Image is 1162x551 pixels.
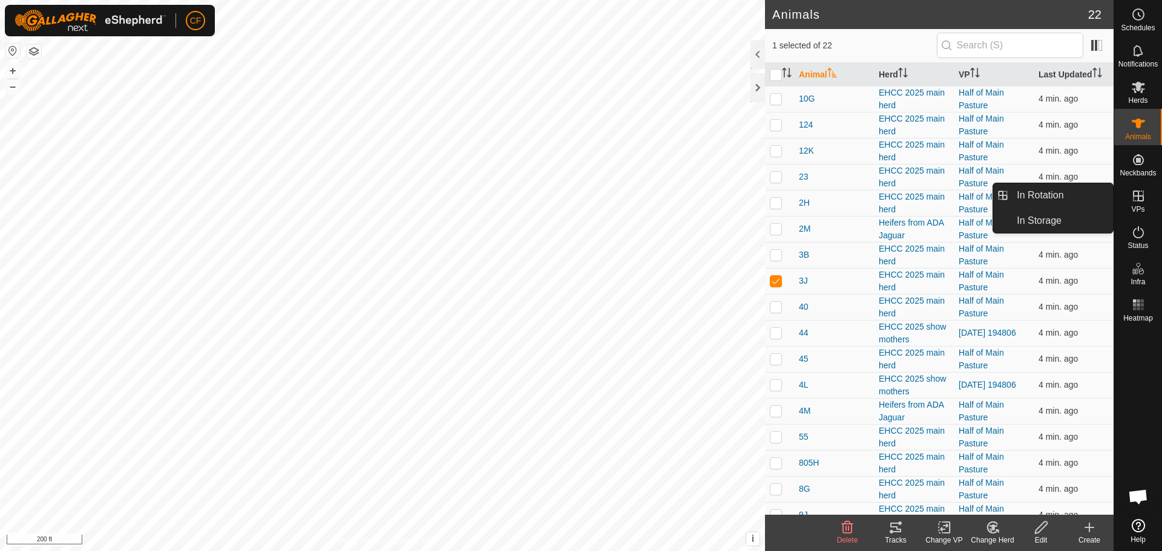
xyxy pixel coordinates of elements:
[1039,172,1078,181] span: Sep 15, 2025, 9:32 AM
[959,380,1016,390] a: [DATE] 194806
[1039,250,1078,259] span: Sep 15, 2025, 9:32 AM
[1039,406,1078,416] span: Sep 15, 2025, 9:32 AM
[799,223,810,235] span: 2M
[799,145,814,157] span: 12K
[959,328,1016,337] a: [DATE] 194806
[1121,24,1155,31] span: Schedules
[772,39,937,52] span: 1 selected of 22
[794,63,874,86] th: Animal
[1065,535,1114,546] div: Create
[1039,510,1078,520] span: Sep 15, 2025, 9:32 AM
[1039,354,1078,364] span: Sep 15, 2025, 9:33 AM
[937,33,1083,58] input: Search (S)
[898,70,908,79] p-sorticon: Activate to sort
[752,533,754,544] span: i
[959,140,1004,162] a: Half of Main Pasture
[799,197,810,209] span: 2H
[799,431,809,443] span: 55
[959,166,1004,188] a: Half of Main Pasture
[335,535,380,546] a: Privacy Policy
[879,112,949,138] div: EHCC 2025 main herd
[1039,276,1078,285] span: Sep 15, 2025, 9:32 AM
[959,114,1004,136] a: Half of Main Pasture
[959,452,1004,474] a: Half of Main Pasture
[799,327,809,339] span: 44
[1039,146,1078,155] span: Sep 15, 2025, 9:32 AM
[799,457,819,469] span: 805H
[1009,183,1113,207] a: In Rotation
[879,425,949,450] div: EHCC 2025 main herd
[1039,380,1078,390] span: Sep 15, 2025, 9:32 AM
[1039,458,1078,468] span: Sep 15, 2025, 9:32 AM
[1131,278,1145,285] span: Infra
[799,119,813,131] span: 124
[959,192,1004,214] a: Half of Main Pasture
[799,93,815,105] span: 10G
[1128,242,1148,249] span: Status
[5,79,20,94] button: –
[1088,5,1101,24] span: 22
[879,139,949,164] div: EHCC 2025 main herd
[746,532,760,546] button: i
[879,477,949,502] div: EHCC 2025 main herd
[879,217,949,242] div: Heifers from ADA Jaguar
[1114,514,1162,548] a: Help
[5,44,20,58] button: Reset Map
[954,63,1034,86] th: VP
[879,321,949,346] div: EHCC 2025 show mothers
[1128,97,1147,104] span: Herds
[879,191,949,216] div: EHCC 2025 main herd
[1017,535,1065,546] div: Edit
[1118,60,1158,68] span: Notifications
[395,535,430,546] a: Contact Us
[993,209,1113,233] li: In Storage
[879,269,949,294] div: EHCC 2025 main herd
[959,88,1004,110] a: Half of Main Pasture
[879,165,949,190] div: EHCC 2025 main herd
[1120,169,1156,177] span: Neckbands
[1034,63,1114,86] th: Last Updated
[190,15,202,27] span: CF
[871,535,920,546] div: Tracks
[1039,328,1078,337] span: Sep 15, 2025, 9:32 AM
[799,405,810,417] span: 4M
[879,373,949,398] div: EHCC 2025 show mothers
[959,244,1004,266] a: Half of Main Pasture
[782,70,792,79] p-sorticon: Activate to sort
[837,536,858,544] span: Delete
[799,353,809,365] span: 45
[27,44,41,59] button: Map Layers
[1039,94,1078,103] span: Sep 15, 2025, 9:32 AM
[879,295,949,320] div: EHCC 2025 main herd
[1039,302,1078,311] span: Sep 15, 2025, 9:32 AM
[959,348,1004,370] a: Half of Main Pasture
[879,347,949,372] div: EHCC 2025 main herd
[1131,206,1144,213] span: VPs
[959,504,1004,526] a: Half of Main Pasture
[1039,484,1078,494] span: Sep 15, 2025, 9:32 AM
[1120,478,1157,515] div: Open chat
[799,483,810,495] span: 8G
[920,535,968,546] div: Change VP
[799,379,809,391] span: 4L
[879,399,949,424] div: Heifers from ADA Jaguar
[959,270,1004,292] a: Half of Main Pasture
[799,171,809,183] span: 23
[1009,209,1113,233] a: In Storage
[879,243,949,268] div: EHCC 2025 main herd
[1039,120,1078,129] span: Sep 15, 2025, 9:33 AM
[799,275,808,287] span: 3J
[1092,70,1102,79] p-sorticon: Activate to sort
[1017,188,1063,203] span: In Rotation
[1123,315,1153,322] span: Heatmap
[1131,536,1146,543] span: Help
[799,509,808,521] span: 9J
[879,503,949,528] div: EHCC 2025 main herd
[959,478,1004,500] a: Half of Main Pasture
[959,218,1004,240] a: Half of Main Pasture
[15,10,166,31] img: Gallagher Logo
[1125,133,1151,140] span: Animals
[959,426,1004,448] a: Half of Main Pasture
[993,183,1113,207] li: In Rotation
[968,535,1017,546] div: Change Herd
